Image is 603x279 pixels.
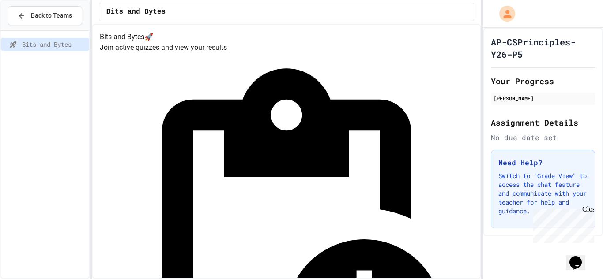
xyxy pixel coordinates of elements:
[530,205,594,243] iframe: chat widget
[491,132,595,143] div: No due date set
[491,116,595,129] h2: Assignment Details
[498,157,588,168] h3: Need Help?
[566,244,594,270] iframe: chat widget
[100,42,474,53] p: Join active quizzes and view your results
[100,32,474,42] h4: Bits and Bytes 🚀
[8,6,82,25] button: Back to Teams
[4,4,61,56] div: Chat with us now!Close
[494,94,592,102] div: [PERSON_NAME]
[22,40,86,49] span: Bits and Bytes
[106,7,166,17] span: Bits and Bytes
[498,171,588,216] p: Switch to "Grade View" to access the chat feature and communicate with your teacher for help and ...
[31,11,72,20] span: Back to Teams
[490,4,517,24] div: My Account
[491,36,595,60] h1: AP-CSPrinciples-Y26-P5
[491,75,595,87] h2: Your Progress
